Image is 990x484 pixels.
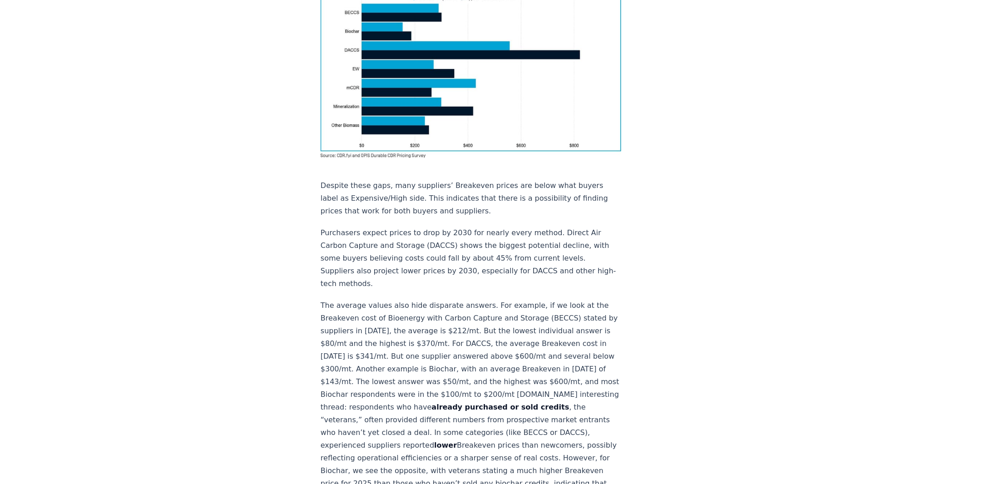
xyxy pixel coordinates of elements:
[432,403,569,412] strong: already purchased or sold credits
[321,227,621,291] p: Purchasers expect prices to drop by 2030 for nearly every method. Direct Air Carbon Capture and S...
[321,180,621,218] p: Despite these gaps, many suppliers’ Breakeven prices are below what buyers label as Expensive/Hig...
[434,441,457,450] strong: lower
